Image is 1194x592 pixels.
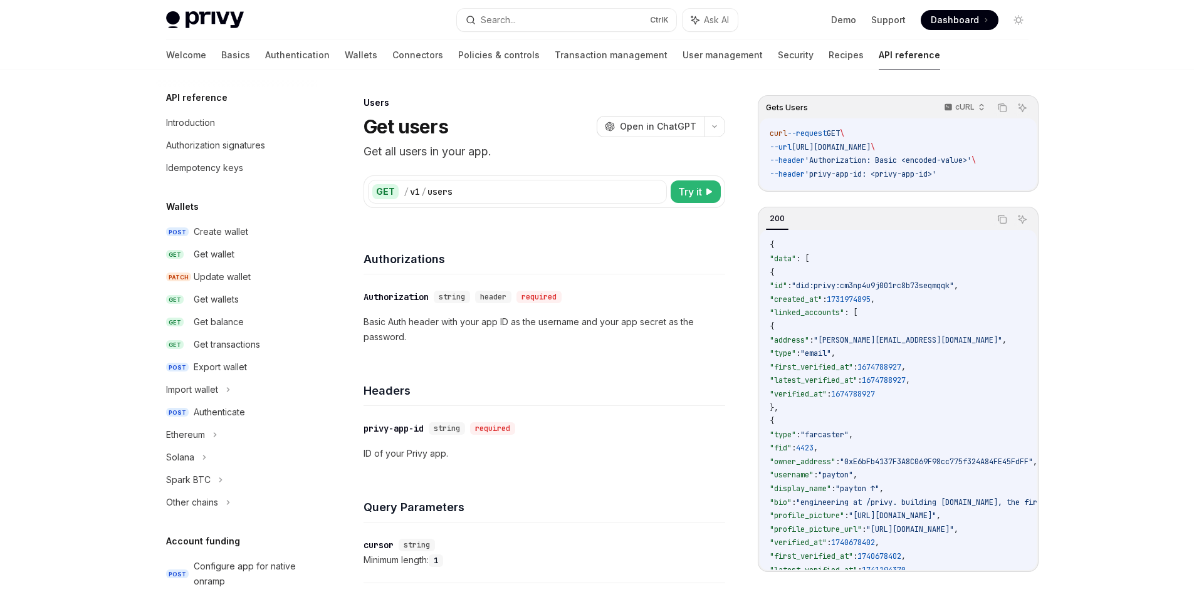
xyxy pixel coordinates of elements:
[1002,335,1007,345] span: ,
[156,356,317,378] a: POSTExport wallet
[766,211,788,226] div: 200
[937,97,990,118] button: cURL
[796,430,800,440] span: :
[770,416,774,426] span: {
[481,13,516,28] div: Search...
[844,308,857,318] span: : [
[166,472,211,487] div: Spark BTC
[778,40,814,70] a: Security
[901,362,906,372] span: ,
[166,363,189,372] span: POST
[166,90,228,105] h5: API reference
[770,457,835,467] span: "owner_address"
[770,389,827,399] span: "verified_at"
[787,281,792,291] span: :
[971,155,976,165] span: \
[364,143,725,160] p: Get all users in your app.
[770,511,844,521] span: "profile_picture"
[1014,211,1030,227] button: Ask AI
[827,537,831,548] span: :
[194,224,248,239] div: Create wallet
[814,443,818,453] span: ,
[166,199,199,214] h5: Wallets
[770,470,814,480] span: "username"
[166,250,184,259] span: GET
[792,443,796,453] span: :
[1008,10,1029,30] button: Toggle dark mode
[879,484,884,494] span: ,
[364,314,725,345] p: Basic Auth header with your app ID as the username and your app secret as the password.
[166,40,206,70] a: Welcome
[770,362,853,372] span: "first_verified_at"
[683,9,738,31] button: Ask AI
[857,565,862,575] span: :
[835,484,879,494] span: "payton ↑"
[770,308,844,318] span: "linked_accounts"
[704,14,729,26] span: Ask AI
[166,569,189,579] span: POST
[770,169,805,179] span: --header
[770,565,857,575] span: "latest_verified_at"
[194,337,260,352] div: Get transactions
[166,227,189,237] span: POST
[156,134,317,157] a: Authorization signatures
[156,266,317,288] a: PATCHUpdate wallet
[421,185,426,198] div: /
[835,457,840,467] span: :
[829,40,864,70] a: Recipes
[831,14,856,26] a: Demo
[814,335,1002,345] span: "[PERSON_NAME][EMAIL_ADDRESS][DOMAIN_NAME]"
[994,211,1010,227] button: Copy the contents from the code block
[770,281,787,291] span: "id"
[410,185,420,198] div: v1
[194,292,239,307] div: Get wallets
[796,348,800,358] span: :
[166,160,243,175] div: Idempotency keys
[156,333,317,356] a: GETGet transactions
[792,281,954,291] span: "did:privy:cm3np4u9j001rc8b73seqmqqk"
[796,443,814,453] span: 4423
[166,495,218,510] div: Other chains
[871,294,875,304] span: ,
[853,470,857,480] span: ,
[427,185,453,198] div: users
[809,335,814,345] span: :
[194,559,309,589] div: Configure app for native onramp
[770,142,792,152] span: --url
[853,362,857,372] span: :
[796,254,809,264] span: : [
[516,291,562,303] div: required
[392,40,443,70] a: Connectors
[849,511,936,521] span: "[URL][DOMAIN_NAME]"
[921,10,998,30] a: Dashboard
[372,184,399,199] div: GET
[770,551,853,561] span: "first_verified_at"
[818,470,853,480] span: "payton"
[936,511,941,521] span: ,
[678,184,702,199] span: Try it
[156,288,317,311] a: GETGet wallets
[434,423,460,434] span: string
[770,484,831,494] span: "display_name"
[857,375,862,385] span: :
[805,169,936,179] span: 'privy-app-id: <privy-app-id>'
[831,348,835,358] span: ,
[364,251,725,267] h4: Authorizations
[827,389,831,399] span: :
[457,9,676,31] button: Search...CtrlK
[650,15,669,25] span: Ctrl K
[166,408,189,417] span: POST
[364,96,725,109] div: Users
[844,511,849,521] span: :
[470,422,515,435] div: required
[901,551,906,561] span: ,
[166,11,244,29] img: light logo
[853,551,857,561] span: :
[866,524,954,534] span: "[URL][DOMAIN_NAME]"
[364,539,394,551] div: cursor
[770,524,862,534] span: "profile_picture_url"
[770,348,796,358] span: "type"
[770,294,822,304] span: "created_at"
[166,382,218,397] div: Import wallet
[156,311,317,333] a: GETGet balance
